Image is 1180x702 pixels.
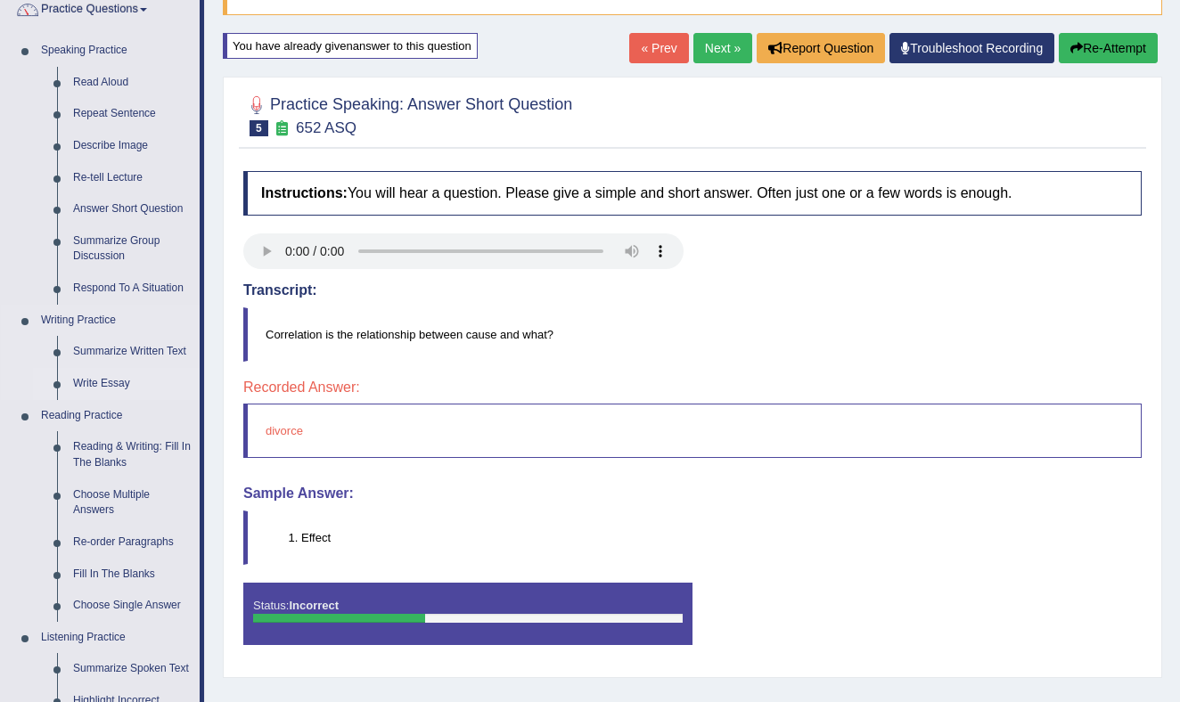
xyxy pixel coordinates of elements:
a: Speaking Practice [33,35,200,67]
h4: Transcript: [243,282,1142,298]
div: Status: [243,583,692,645]
b: Instructions: [261,185,348,200]
a: Reading & Writing: Fill In The Blanks [65,431,200,478]
strong: Incorrect [289,599,339,612]
a: Fill In The Blanks [65,559,200,591]
a: Next » [693,33,752,63]
blockquote: Correlation is the relationship between cause and what? [243,307,1142,362]
a: Troubleshoot Recording [889,33,1054,63]
h2: Practice Speaking: Answer Short Question [243,92,572,136]
small: 652 ASQ [296,119,356,136]
a: Repeat Sentence [65,98,200,130]
a: Choose Single Answer [65,590,200,622]
a: Summarize Written Text [65,336,200,368]
a: Writing Practice [33,305,200,337]
button: Re-Attempt [1059,33,1158,63]
small: Exam occurring question [273,120,291,137]
a: Describe Image [65,130,200,162]
div: You have already given answer to this question [223,33,478,59]
a: Summarize Spoken Text [65,653,200,685]
a: Write Essay [65,368,200,400]
a: Re-tell Lecture [65,162,200,194]
button: Report Question [757,33,885,63]
a: Re-order Paragraphs [65,526,200,559]
blockquote: divorce [243,404,1142,458]
li: Effect [301,529,1141,546]
span: 5 [250,120,268,136]
h4: You will hear a question. Please give a simple and short answer. Often just one or a few words is... [243,171,1142,216]
a: Reading Practice [33,400,200,432]
a: Answer Short Question [65,193,200,225]
a: Read Aloud [65,67,200,99]
a: Choose Multiple Answers [65,479,200,526]
h4: Sample Answer: [243,486,1142,502]
a: Listening Practice [33,622,200,654]
h4: Recorded Answer: [243,380,1142,396]
a: Summarize Group Discussion [65,225,200,273]
a: Respond To A Situation [65,273,200,305]
a: « Prev [629,33,688,63]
